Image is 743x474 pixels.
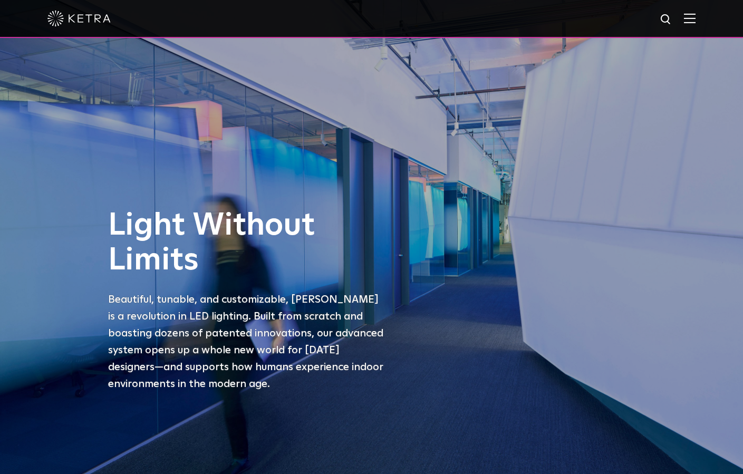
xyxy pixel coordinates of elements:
h1: Light Without Limits [108,208,388,278]
p: Beautiful, tunable, and customizable, [PERSON_NAME] is a revolution in LED lighting. Built from s... [108,291,388,392]
img: ketra-logo-2019-white [47,11,111,26]
span: —and supports how humans experience indoor environments in the modern age. [108,362,383,389]
img: search icon [660,13,673,26]
img: Hamburger%20Nav.svg [684,13,696,23]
